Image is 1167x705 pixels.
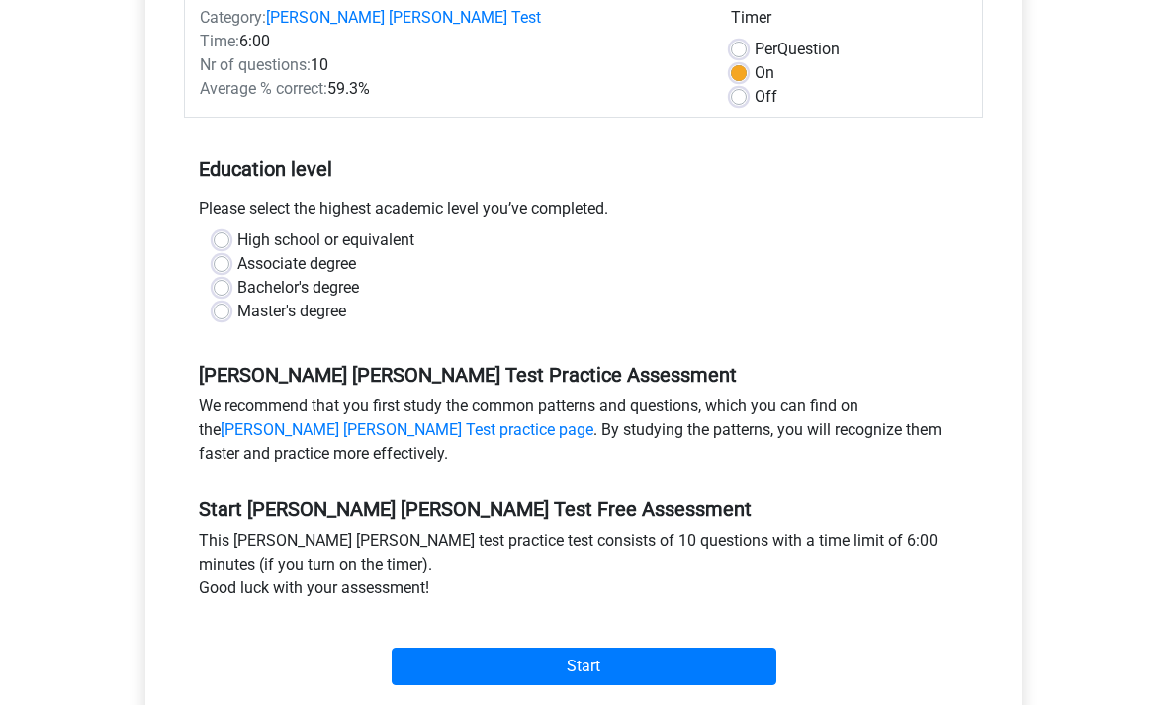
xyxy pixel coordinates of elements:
[237,277,359,301] label: Bachelor's degree
[184,396,983,475] div: We recommend that you first study the common patterns and questions, which you can find on the . ...
[731,7,967,39] div: Timer
[237,301,346,324] label: Master's degree
[237,253,356,277] label: Associate degree
[200,9,266,28] span: Category:
[237,229,414,253] label: High school or equivalent
[200,80,327,99] span: Average % correct:
[184,530,983,609] div: This [PERSON_NAME] [PERSON_NAME] test practice test consists of 10 questions with a time limit of...
[199,498,968,522] h5: Start [PERSON_NAME] [PERSON_NAME] Test Free Assessment
[199,364,968,388] h5: [PERSON_NAME] [PERSON_NAME] Test Practice Assessment
[184,198,983,229] div: Please select the highest academic level you’ve completed.
[200,56,311,75] span: Nr of questions:
[392,649,776,686] input: Start
[185,31,716,54] div: 6:00
[185,78,716,102] div: 59.3%
[199,150,968,190] h5: Education level
[755,41,777,59] span: Per
[755,39,840,62] label: Question
[755,86,777,110] label: Off
[185,54,716,78] div: 10
[755,62,774,86] label: On
[200,33,239,51] span: Time:
[221,421,593,440] a: [PERSON_NAME] [PERSON_NAME] Test practice page
[266,9,541,28] a: [PERSON_NAME] [PERSON_NAME] Test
